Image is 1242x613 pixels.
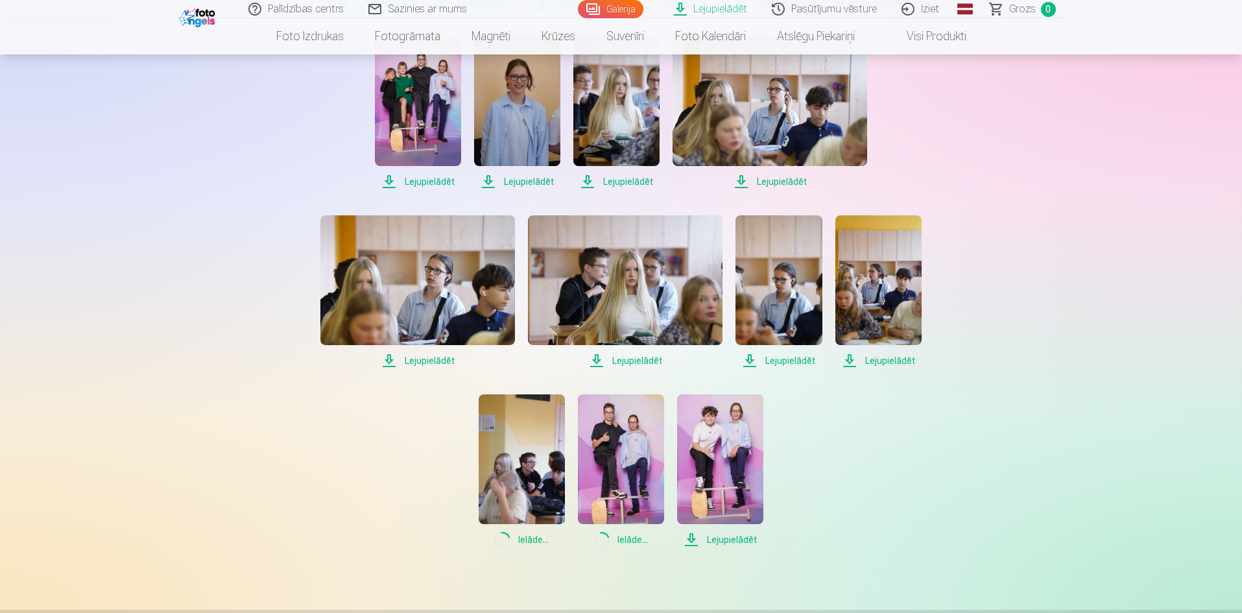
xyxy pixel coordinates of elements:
[835,215,922,368] a: Lejupielādēt
[1041,2,1056,17] span: 0
[320,215,515,368] a: Lejupielādēt
[320,353,515,368] span: Lejupielādēt
[474,36,560,189] a: Lejupielādēt
[578,394,664,547] a: Ielāde...
[179,5,219,27] img: /fa1
[735,215,822,368] a: Lejupielādēt
[591,18,660,54] a: Suvenīri
[528,353,723,368] span: Lejupielādēt
[526,18,591,54] a: Krūzes
[528,215,723,368] a: Lejupielādēt
[677,394,763,547] a: Lejupielādēt
[735,353,822,368] span: Lejupielādēt
[578,532,664,547] span: Ielāde ...
[835,353,922,368] span: Lejupielādēt
[456,18,526,54] a: Magnēti
[474,174,560,189] span: Lejupielādēt
[1009,1,1036,17] span: Grozs
[573,174,660,189] span: Lejupielādēt
[375,36,461,189] a: Lejupielādēt
[479,394,565,547] a: Ielāde...
[479,532,565,547] span: Ielāde ...
[677,532,763,547] span: Lejupielādēt
[261,18,359,54] a: Foto izdrukas
[761,18,870,54] a: Atslēgu piekariņi
[673,36,867,189] a: Lejupielādēt
[359,18,456,54] a: Fotogrāmata
[375,174,461,189] span: Lejupielādēt
[660,18,761,54] a: Foto kalendāri
[870,18,982,54] a: Visi produkti
[673,174,867,189] span: Lejupielādēt
[573,36,660,189] a: Lejupielādēt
